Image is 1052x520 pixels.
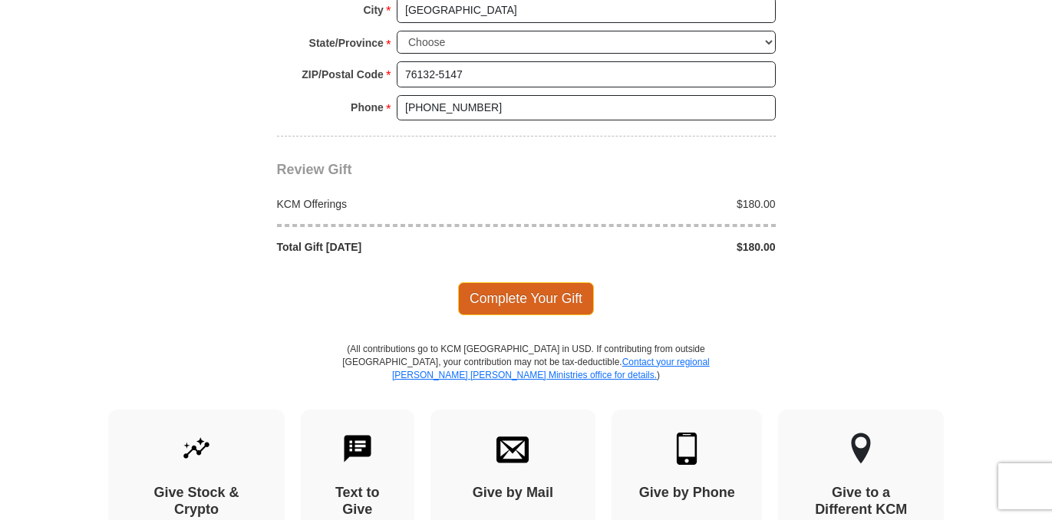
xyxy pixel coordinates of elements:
span: Review Gift [277,162,352,177]
h4: Give Stock & Crypto [135,485,258,518]
img: other-region [850,433,872,465]
a: Contact your regional [PERSON_NAME] [PERSON_NAME] Ministries office for details. [392,357,710,380]
span: Complete Your Gift [458,282,594,314]
img: envelope.svg [496,433,529,465]
p: (All contributions go to KCM [GEOGRAPHIC_DATA] in USD. If contributing from outside [GEOGRAPHIC_D... [342,343,711,410]
h4: Text to Give [328,485,387,518]
h4: Give by Mail [457,485,569,502]
img: mobile.svg [671,433,703,465]
div: KCM Offerings [269,196,526,212]
h4: Give by Phone [638,485,735,502]
img: text-to-give.svg [341,433,374,465]
strong: Phone [351,97,384,118]
img: give-by-stock.svg [180,433,213,465]
div: $180.00 [526,239,784,255]
strong: ZIP/Postal Code [302,64,384,85]
div: $180.00 [526,196,784,212]
div: Total Gift [DATE] [269,239,526,255]
strong: State/Province [309,32,384,54]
